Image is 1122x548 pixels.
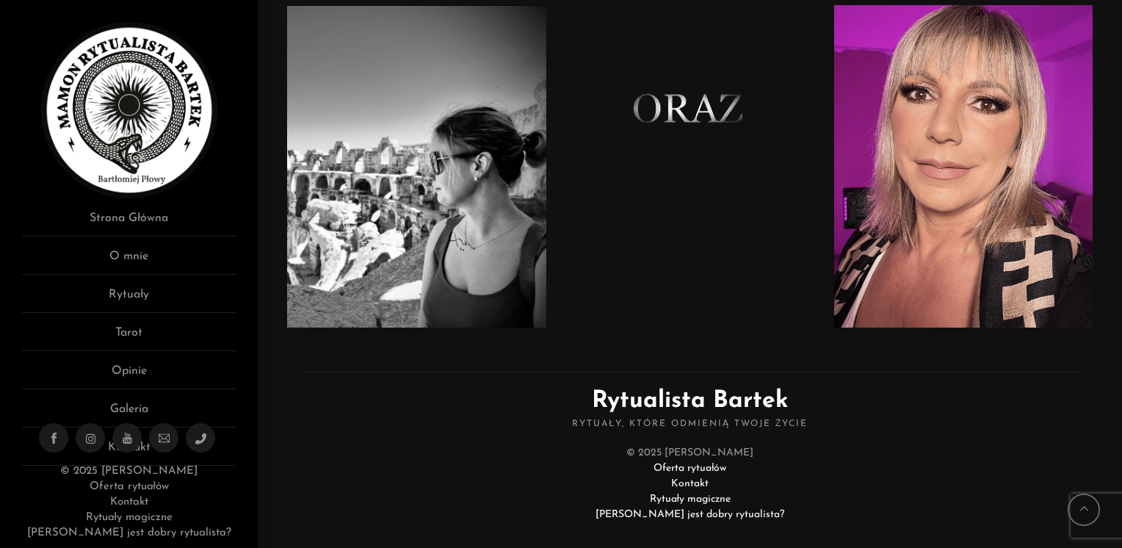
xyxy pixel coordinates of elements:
[90,481,169,492] a: Oferta rytuałów
[22,324,236,351] a: Tarot
[22,248,236,275] a: O mnie
[22,209,236,237] a: Strona Główna
[41,22,217,198] img: Rytualista Bartek
[302,419,1078,430] span: Rytuały, które odmienią Twoje życie
[27,527,231,538] a: [PERSON_NAME] jest dobry rytualista?
[650,494,731,505] a: Rytuały magiczne
[596,509,784,520] a: [PERSON_NAME] jest dobry rytualista?
[22,362,236,389] a: Opinie
[654,463,726,474] a: Oferta rytuałów
[302,445,1078,522] div: © 2025 [PERSON_NAME]
[22,400,236,428] a: Galeria
[22,286,236,313] a: Rytuały
[302,372,1078,430] h2: Rytualista Bartek
[110,497,148,508] a: Kontakt
[86,512,173,523] a: Rytuały magiczne
[671,478,709,489] a: Kontakt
